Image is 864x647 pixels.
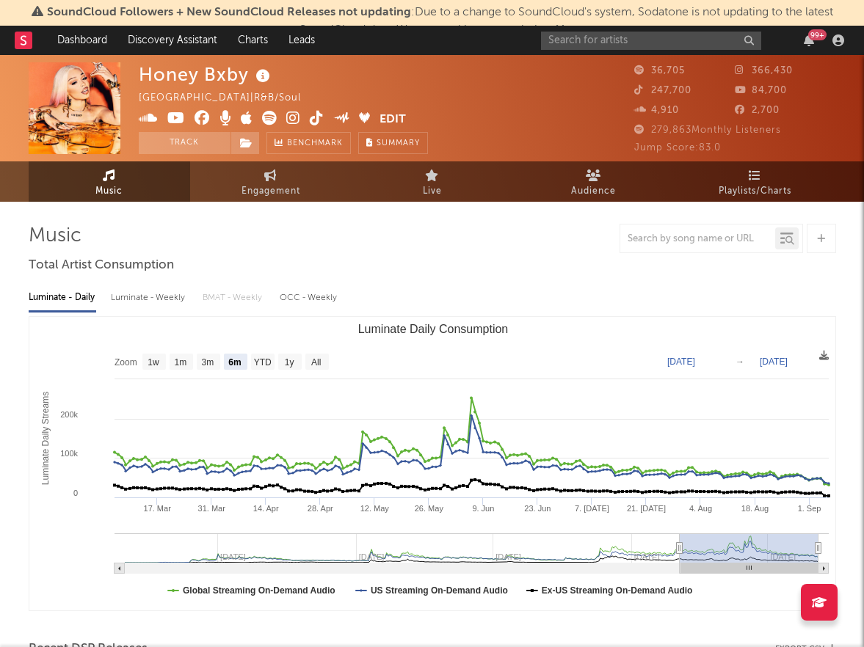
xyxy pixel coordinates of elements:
text: → [736,357,744,367]
span: 4,910 [634,106,679,115]
span: SoundCloud Followers + New SoundCloud Releases not updating [47,7,411,18]
span: 2,700 [735,106,780,115]
span: Jump Score: 83.0 [634,143,721,153]
text: US Streaming On-Demand Audio [370,585,507,596]
text: 18. Aug [741,504,768,513]
text: Global Streaming On-Demand Audio [183,585,335,596]
text: 1. Sep [797,504,821,513]
text: 3m [201,357,214,368]
button: Edit [380,111,406,129]
text: [DATE] [760,357,788,367]
text: 200k [60,410,78,419]
button: Track [139,132,230,154]
span: Playlists/Charts [719,183,791,200]
a: Live [352,161,513,202]
span: : Due to a change to SoundCloud's system, Sodatone is not updating to the latest SoundCloud data.... [47,7,833,36]
span: Music [95,183,123,200]
svg: Luminate Daily Consumption [29,317,836,610]
a: Engagement [190,161,352,202]
a: Dashboard [47,26,117,55]
a: Audience [513,161,675,202]
text: 100k [60,449,78,458]
text: 26. May [414,504,443,513]
div: OCC - Weekly [280,285,338,310]
text: 1y [284,357,294,368]
span: Dismiss [556,24,564,36]
text: 1w [148,357,159,368]
text: 14. Apr [253,504,278,513]
span: Audience [571,183,616,200]
div: Honey Bxby [139,62,274,87]
text: 21. [DATE] [626,504,665,513]
input: Search by song name or URL [620,233,775,245]
span: Benchmark [287,135,343,153]
div: [GEOGRAPHIC_DATA] | R&B/Soul [139,89,318,107]
a: Discovery Assistant [117,26,228,55]
span: Live [423,183,442,200]
button: Summary [358,132,428,154]
text: Ex-US Streaming On-Demand Audio [541,585,692,596]
span: Summary [377,139,420,147]
text: 17. Mar [143,504,171,513]
a: Charts [228,26,278,55]
text: Luminate Daily Streams [40,392,50,485]
div: Luminate - Daily [29,285,96,310]
text: 31. Mar [197,504,225,513]
div: Luminate - Weekly [111,285,188,310]
text: [DATE] [667,357,695,367]
span: 366,430 [735,66,793,76]
span: 247,700 [634,86,691,95]
span: 36,705 [634,66,685,76]
a: Benchmark [266,132,351,154]
a: Leads [278,26,325,55]
text: 1m [174,357,186,368]
text: 4. Aug [689,504,711,513]
text: YTD [253,357,271,368]
text: 28. Apr [307,504,333,513]
text: 0 [73,489,77,497]
text: 6m [228,357,241,368]
text: 12. May [360,504,389,513]
button: 99+ [804,34,814,46]
span: Total Artist Consumption [29,257,174,274]
text: Zoom [115,357,137,368]
input: Search for artists [541,32,761,50]
a: Music [29,161,190,202]
div: 99 + [808,29,827,40]
text: All [311,357,321,368]
span: 279,863 Monthly Listeners [634,125,781,135]
a: Playlists/Charts [675,161,836,202]
text: Luminate Daily Consumption [357,323,508,335]
span: 84,700 [735,86,787,95]
text: 7. [DATE] [574,504,609,513]
text: 23. Jun [524,504,551,513]
text: 9. Jun [472,504,494,513]
span: Engagement [242,183,300,200]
